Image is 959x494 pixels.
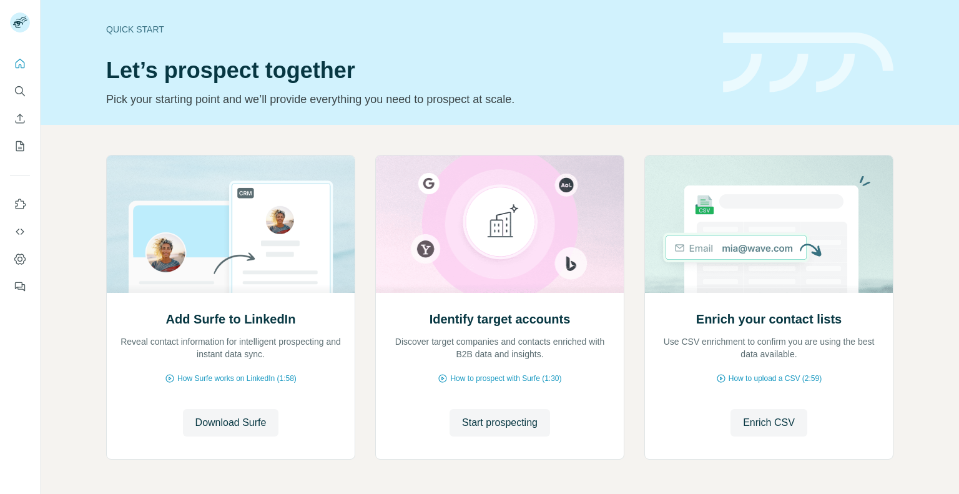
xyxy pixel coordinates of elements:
img: banner [723,32,893,93]
h2: Add Surfe to LinkedIn [166,310,296,328]
h1: Let’s prospect together [106,58,708,83]
span: How to prospect with Surfe (1:30) [450,373,561,384]
button: Dashboard [10,248,30,270]
button: Enrich CSV [10,107,30,130]
h2: Enrich your contact lists [696,310,842,328]
p: Reveal contact information for intelligent prospecting and instant data sync. [119,335,342,360]
button: Feedback [10,275,30,298]
p: Pick your starting point and we’ll provide everything you need to prospect at scale. [106,91,708,108]
button: Quick start [10,52,30,75]
div: Quick start [106,23,708,36]
span: How Surfe works on LinkedIn (1:58) [177,373,297,384]
span: Download Surfe [195,415,267,430]
span: How to upload a CSV (2:59) [729,373,822,384]
span: Enrich CSV [743,415,795,430]
button: Start prospecting [450,409,550,437]
img: Identify target accounts [375,156,624,293]
button: Download Surfe [183,409,279,437]
button: Search [10,80,30,102]
button: Enrich CSV [730,409,807,437]
p: Use CSV enrichment to confirm you are using the best data available. [657,335,880,360]
button: My lists [10,135,30,157]
h2: Identify target accounts [430,310,571,328]
button: Use Surfe on LinkedIn [10,193,30,215]
span: Start prospecting [462,415,538,430]
button: Use Surfe API [10,220,30,243]
p: Discover target companies and contacts enriched with B2B data and insights. [388,335,611,360]
img: Enrich your contact lists [644,156,893,293]
img: Add Surfe to LinkedIn [106,156,355,293]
